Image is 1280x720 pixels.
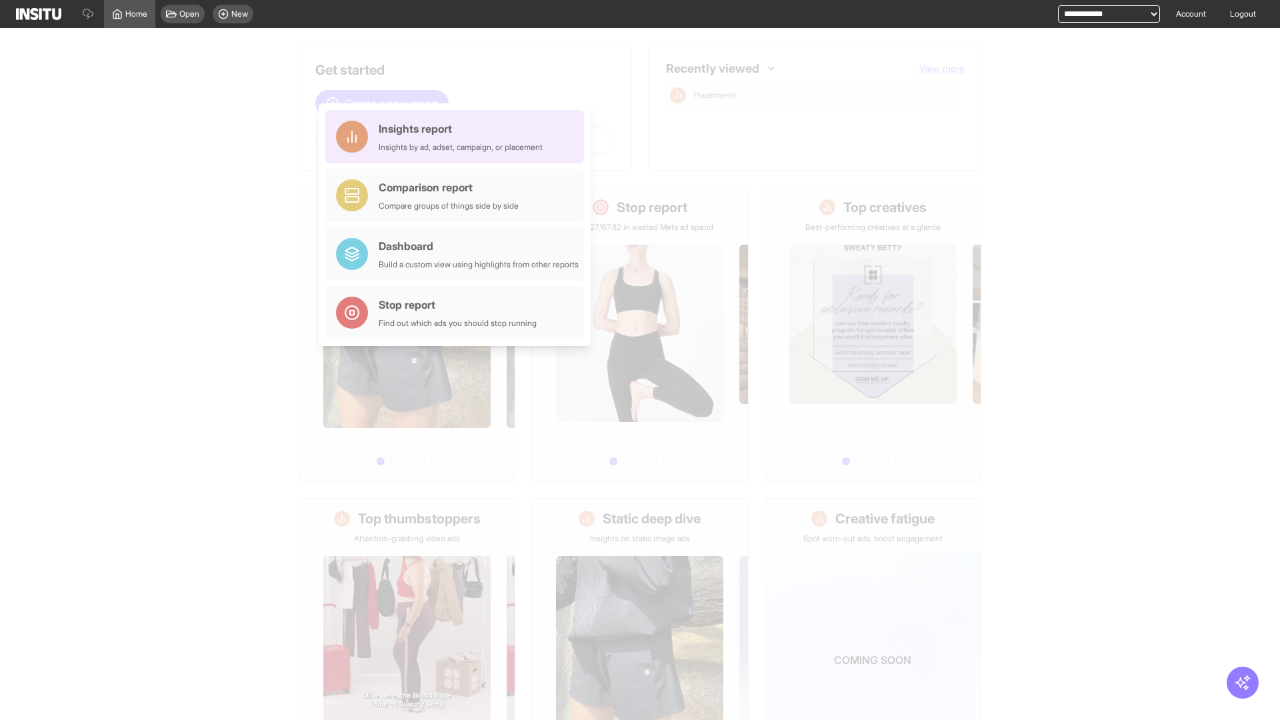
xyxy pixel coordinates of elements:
[16,8,61,20] img: Logo
[379,121,543,137] div: Insights report
[179,9,199,19] span: Open
[379,238,579,254] div: Dashboard
[379,179,519,195] div: Comparison report
[379,297,537,313] div: Stop report
[379,142,543,153] div: Insights by ad, adset, campaign, or placement
[231,9,248,19] span: New
[379,201,519,211] div: Compare groups of things side by side
[379,259,579,270] div: Build a custom view using highlights from other reports
[125,9,147,19] span: Home
[379,318,537,329] div: Find out which ads you should stop running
